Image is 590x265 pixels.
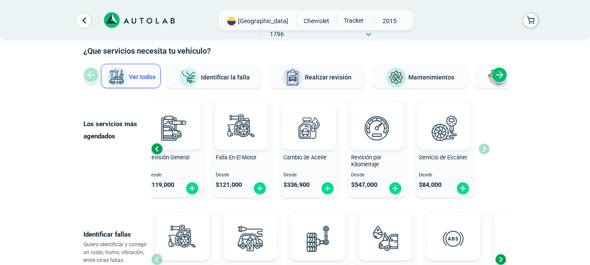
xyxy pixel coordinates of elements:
img: AD0BCuuxAAAAAElFTkSuQmCC [305,215,331,241]
button: Realizar revisión [270,64,364,88]
p: Los servicios más agendados [83,118,151,142]
img: Mantenimientos [386,67,407,88]
img: revision_por_kilometraje-v3.svg [358,109,396,147]
span: Desde [351,172,403,178]
a: Ir al paso anterior [77,14,91,28]
span: Desde [283,172,335,178]
img: diagnostic_bombilla-v3.svg [231,219,269,258]
div: Next slide [492,67,507,83]
img: AD0BCuuxAAAAAElFTkSuQmCC [237,215,263,241]
span: $ 121,000 [216,181,242,189]
span: Servicio de Escáner [419,154,467,161]
img: fi_plus-circle2.svg [253,182,267,195]
img: diagnostic_suspension-v3.svg [299,219,337,258]
img: Latonería y Pintura [485,67,506,88]
img: Flag of COLOMBIA [227,17,236,25]
img: cambio_de_aceite-v3.svg [290,109,328,147]
span: $ 336,900 [283,181,310,189]
img: fi_plus-circle2.svg [456,182,470,195]
img: Realizar revisión [282,67,303,88]
span: Desde [148,172,200,178]
img: AD0BCuuxAAAAAElFTkSuQmCC [373,215,399,241]
img: diagnostic_gota-de-sangre-v3.svg [366,219,405,258]
span: Realizar revisión [305,74,352,81]
div: Previous slide [150,142,163,155]
span: TRACKER [338,14,369,27]
button: Identificar la falla [167,64,261,88]
button: Ver todos [101,64,161,88]
button: Cambio de Aceite Desde $336,900 [280,100,339,197]
img: AD0BCuuxAAAAAElFTkSuQmCC [440,215,466,241]
img: revision_general-v3.svg [155,109,193,147]
span: Mantenimientos [408,74,454,81]
img: fi_plus-circle2.svg [388,182,402,195]
img: diagnostic_caja-de-cambios-v3.svg [502,219,540,258]
img: diagnostic_engine-v3.svg [163,219,202,258]
span: $ 547,000 [351,181,377,189]
span: Revisión General [148,154,190,161]
p: Quiero identificar y corregir un ruido, humo, vibración, entre otras fallas. [83,241,151,264]
img: diagnostic_engine-v3.svg [222,109,261,147]
button: Revisión por Kilometraje Desde $547,000 [348,100,407,197]
img: fi_plus-circle2.svg [185,182,199,195]
span: [GEOGRAPHIC_DATA] [238,17,288,25]
img: escaner-v3.svg [425,109,464,147]
span: Falla En El Motor [216,154,256,161]
img: AD0BCuuxAAAAAElFTkSuQmCC [228,104,255,131]
span: 2015 [374,14,405,28]
span: Revisión por Kilometraje [351,154,381,168]
span: $ 84,000 [419,181,442,189]
span: Ver todos [129,73,155,80]
span: Desde [419,172,471,178]
img: AD0BCuuxAAAAAElFTkSuQmCC [161,104,187,131]
span: 1796 [262,28,293,41]
img: Identificar la falla [178,67,199,88]
span: Identificar la falla [201,73,250,80]
h2: ¿Que servicios necesita tu vehículo? [83,45,507,57]
span: Cambio de Aceite [283,154,327,161]
img: diagnostic_diagnostic_abs-v3.svg [434,219,473,258]
span: $ 119,000 [148,181,174,189]
img: fi_plus-circle2.svg [321,182,335,195]
img: AD0BCuuxAAAAAElFTkSuQmCC [296,104,322,131]
button: Mantenimientos [373,64,467,88]
img: AD0BCuuxAAAAAElFTkSuQmCC [169,215,196,241]
button: Falla En El Motor Desde $121,000 [212,100,271,197]
button: Servicio de Escáner Desde $84,000 [415,100,474,197]
p: Identificar fallas [83,228,151,241]
img: AD0BCuuxAAAAAElFTkSuQmCC [364,104,390,131]
span: CHEVROLET [301,14,332,28]
img: AD0BCuuxAAAAAElFTkSuQmCC [431,104,458,131]
span: Desde [216,172,268,178]
button: Revisión General Desde $119,000 [145,100,204,197]
img: Ver todos [106,67,127,88]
